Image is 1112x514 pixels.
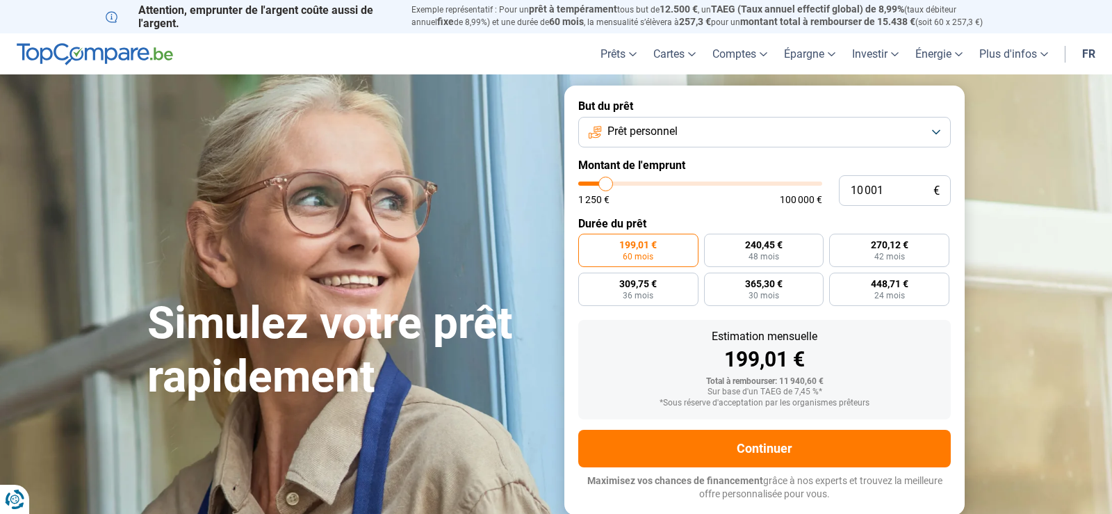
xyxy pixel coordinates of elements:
[589,349,940,370] div: 199,01 €
[745,279,783,289] span: 365,30 €
[623,252,653,261] span: 60 mois
[578,474,951,501] p: grâce à nos experts et trouvez la meilleure offre personnalisée pour vous.
[844,33,907,74] a: Investir
[592,33,645,74] a: Prêts
[971,33,1056,74] a: Plus d'infos
[679,16,711,27] span: 257,3 €
[578,430,951,467] button: Continuer
[645,33,704,74] a: Cartes
[871,279,908,289] span: 448,71 €
[147,297,548,404] h1: Simulez votre prêt rapidement
[871,240,908,250] span: 270,12 €
[660,3,698,15] span: 12.500 €
[874,291,905,300] span: 24 mois
[17,43,173,65] img: TopCompare
[578,159,951,172] label: Montant de l'emprunt
[529,3,617,15] span: prêt à tempérament
[106,3,395,30] p: Attention, emprunter de l'argent coûte aussi de l'argent.
[619,279,657,289] span: 309,75 €
[549,16,584,27] span: 60 mois
[619,240,657,250] span: 199,01 €
[623,291,653,300] span: 36 mois
[589,387,940,397] div: Sur base d'un TAEG de 7,45 %*
[578,99,951,113] label: But du prêt
[437,16,454,27] span: fixe
[745,240,783,250] span: 240,45 €
[607,124,678,139] span: Prêt personnel
[589,399,940,408] div: *Sous réserve d'acceptation par les organismes prêteurs
[578,117,951,147] button: Prêt personnel
[749,291,779,300] span: 30 mois
[1074,33,1104,74] a: fr
[704,33,776,74] a: Comptes
[933,185,940,197] span: €
[578,217,951,230] label: Durée du prêt
[780,195,822,204] span: 100 000 €
[587,475,763,486] span: Maximisez vos chances de financement
[411,3,1006,29] p: Exemple représentatif : Pour un tous but de , un (taux débiteur annuel de 8,99%) et une durée de ...
[874,252,905,261] span: 42 mois
[740,16,915,27] span: montant total à rembourser de 15.438 €
[776,33,844,74] a: Épargne
[589,377,940,387] div: Total à rembourser: 11 940,60 €
[907,33,971,74] a: Énergie
[749,252,779,261] span: 48 mois
[589,331,940,342] div: Estimation mensuelle
[578,195,610,204] span: 1 250 €
[711,3,904,15] span: TAEG (Taux annuel effectif global) de 8,99%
